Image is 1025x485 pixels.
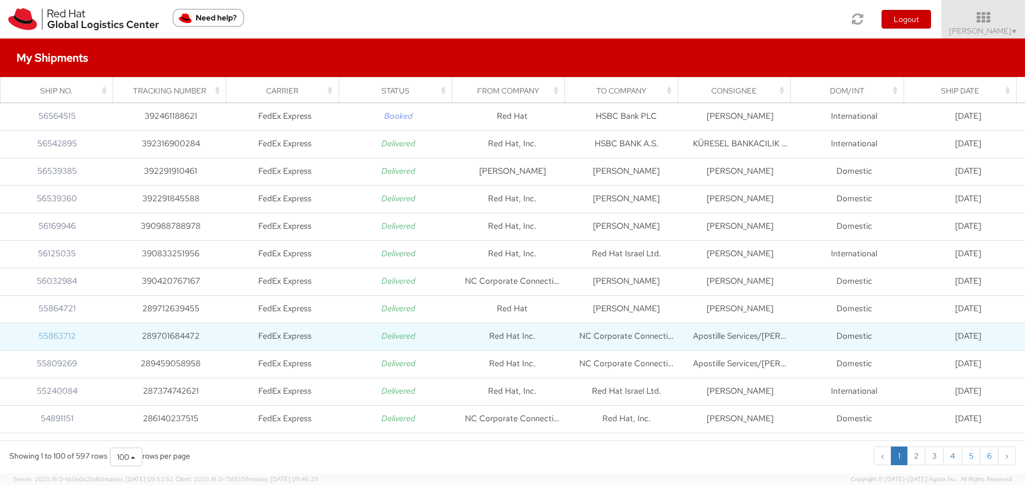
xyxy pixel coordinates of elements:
[16,52,88,64] h4: My Shipments
[228,378,341,405] td: FedEx Express
[456,323,569,350] td: Red Hat Inc.
[114,295,228,323] td: 289712639455
[925,447,944,465] a: to page 3
[683,268,797,295] td: [PERSON_NAME]
[569,350,683,378] td: NC Corporate Connection
[37,385,77,396] a: 55240084
[462,85,561,96] div: From Company
[911,103,1025,130] td: [DATE]
[683,323,797,350] td: Apostille Services/[PERSON_NAME]
[228,103,341,130] td: FedEx Express
[456,405,569,433] td: NC Corporate Connection Inc
[228,405,341,433] td: FedEx Express
[114,405,228,433] td: 286140237515
[114,323,228,350] td: 289701684472
[998,447,1016,465] a: next page
[236,85,335,96] div: Carrier
[801,85,900,96] div: Dom/Int
[456,350,569,378] td: Red Hat Inc.
[683,378,797,405] td: [PERSON_NAME]
[114,378,228,405] td: 287374742621
[456,158,569,185] td: [PERSON_NAME]
[175,475,318,483] span: Client: 2025.18.0-71d3358
[569,158,683,185] td: [PERSON_NAME]
[456,295,569,323] td: Red Hat
[456,378,569,405] td: Red Hat, Inc.
[381,358,415,369] i: Delivered
[907,447,926,465] a: to page 2
[911,295,1025,323] td: [DATE]
[683,130,797,158] td: KÜRESEL BANKACILIK MUHABERAT
[911,185,1025,213] td: [DATE]
[688,85,787,96] div: Consignee
[381,275,415,286] i: Delivered
[38,303,76,314] a: 55864721
[943,447,962,465] a: to page 4
[911,158,1025,185] td: [DATE]
[797,350,911,378] td: Domestic
[456,130,569,158] td: Red Hat, Inc.
[683,240,797,268] td: [PERSON_NAME]
[37,193,77,204] a: 56539360
[797,158,911,185] td: Domestic
[911,323,1025,350] td: [DATE]
[797,268,911,295] td: Domestic
[569,433,683,460] td: Skatteverket
[683,185,797,213] td: [PERSON_NAME]
[797,240,911,268] td: International
[41,413,74,424] a: 54891151
[569,268,683,295] td: [PERSON_NAME]
[381,248,415,259] i: Delivered
[38,248,76,259] a: 56125035
[456,103,569,130] td: Red Hat
[173,9,244,27] button: Need help?
[874,447,891,465] a: previous page
[911,405,1025,433] td: [DATE]
[569,240,683,268] td: Red Hat Israel Ltd.
[10,85,110,96] div: Ship No.
[797,103,911,130] td: International
[228,350,341,378] td: FedEx Express
[456,185,569,213] td: Red Hat, Inc.
[228,130,341,158] td: FedEx Express
[797,213,911,240] td: Domestic
[569,185,683,213] td: [PERSON_NAME]
[683,295,797,323] td: [PERSON_NAME]
[797,405,911,433] td: Domestic
[683,213,797,240] td: [PERSON_NAME]
[911,268,1025,295] td: [DATE]
[381,221,415,232] i: Delivered
[569,405,683,433] td: Red Hat, Inc.
[456,240,569,268] td: Red Hat, Inc.
[911,240,1025,268] td: [DATE]
[569,295,683,323] td: [PERSON_NAME]
[114,433,228,460] td: 285197967060
[949,26,1018,36] span: [PERSON_NAME]
[797,295,911,323] td: Domestic
[123,85,223,96] div: Tracking Number
[683,350,797,378] td: Apostille Services/[PERSON_NAME]
[228,295,341,323] td: FedEx Express
[797,323,911,350] td: Domestic
[114,185,228,213] td: 392291845588
[38,330,76,341] a: 55863712
[569,213,683,240] td: [PERSON_NAME]
[228,213,341,240] td: FedEx Express
[683,103,797,130] td: [PERSON_NAME]
[38,221,76,232] a: 56169946
[228,323,341,350] td: FedEx Express
[9,451,107,461] span: Showing 1 to 100 of 597 rows
[37,166,77,177] a: 56539385
[37,138,77,149] a: 56542895
[114,158,228,185] td: 392291910461
[569,130,683,158] td: HSBC BANK A.S.
[381,385,415,396] i: Delivered
[569,103,683,130] td: HSBC Bank PLC
[911,350,1025,378] td: [DATE]
[569,323,683,350] td: NC Corporate Connection
[228,158,341,185] td: FedEx Express
[349,85,448,96] div: Status
[797,378,911,405] td: International
[891,447,907,465] a: to page 1
[114,350,228,378] td: 289459058958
